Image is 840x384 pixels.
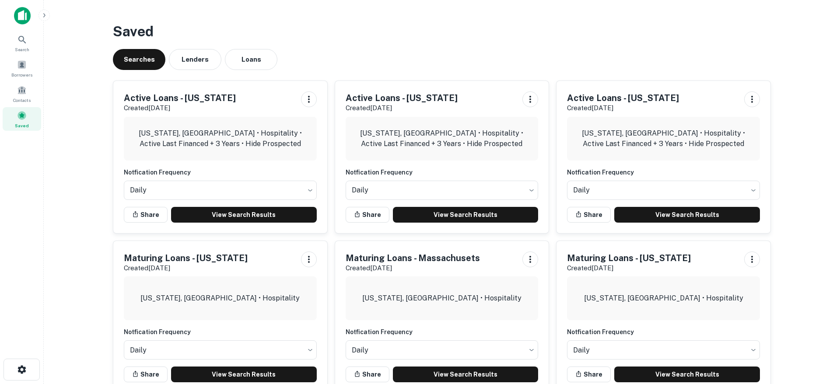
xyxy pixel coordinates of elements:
[346,327,539,337] h6: Notfication Frequency
[131,128,310,149] p: [US_STATE], [GEOGRAPHIC_DATA] • Hospitality • Active Last Financed + 3 Years • Hide Prospected
[393,367,539,382] a: View Search Results
[15,46,29,53] span: Search
[124,207,168,223] button: Share
[124,168,317,177] h6: Notfication Frequency
[353,128,532,149] p: [US_STATE], [GEOGRAPHIC_DATA] • Hospitality • Active Last Financed + 3 Years • Hide Prospected
[124,338,317,362] div: Without label
[346,178,539,202] div: Without label
[346,338,539,362] div: Without label
[171,367,317,382] a: View Search Results
[124,91,236,105] h5: Active Loans - [US_STATE]
[140,293,300,304] p: [US_STATE], [GEOGRAPHIC_DATA] • Hospitality
[584,293,743,304] p: [US_STATE], [GEOGRAPHIC_DATA] • Hospitality
[567,367,611,382] button: Share
[15,122,29,129] span: Saved
[124,103,236,113] p: Created [DATE]
[567,251,691,265] h5: Maturing Loans - [US_STATE]
[614,207,760,223] a: View Search Results
[346,263,480,273] p: Created [DATE]
[113,21,771,42] h3: Saved
[225,49,277,70] button: Loans
[614,367,760,382] a: View Search Results
[567,91,679,105] h5: Active Loans - [US_STATE]
[14,7,31,24] img: capitalize-icon.png
[346,367,389,382] button: Share
[567,168,760,177] h6: Notfication Frequency
[11,71,32,78] span: Borrowers
[393,207,539,223] a: View Search Results
[113,49,165,70] button: Searches
[567,263,691,273] p: Created [DATE]
[124,263,248,273] p: Created [DATE]
[3,82,41,105] a: Contacts
[362,293,521,304] p: [US_STATE], [GEOGRAPHIC_DATA] • Hospitality
[567,338,760,362] div: Without label
[567,327,760,337] h6: Notfication Frequency
[567,207,611,223] button: Share
[13,97,31,104] span: Contacts
[346,251,480,265] h5: Maturing Loans - Massachusets
[3,56,41,80] a: Borrowers
[567,103,679,113] p: Created [DATE]
[346,103,458,113] p: Created [DATE]
[171,207,317,223] a: View Search Results
[124,178,317,202] div: Without label
[567,178,760,202] div: Without label
[3,107,41,131] a: Saved
[169,49,221,70] button: Lenders
[124,251,248,265] h5: Maturing Loans - [US_STATE]
[346,91,458,105] h5: Active Loans - [US_STATE]
[124,367,168,382] button: Share
[574,128,753,149] p: [US_STATE], [GEOGRAPHIC_DATA] • Hospitality • Active Last Financed + 3 Years • Hide Prospected
[346,207,389,223] button: Share
[3,31,41,55] a: Search
[346,168,539,177] h6: Notfication Frequency
[124,327,317,337] h6: Notfication Frequency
